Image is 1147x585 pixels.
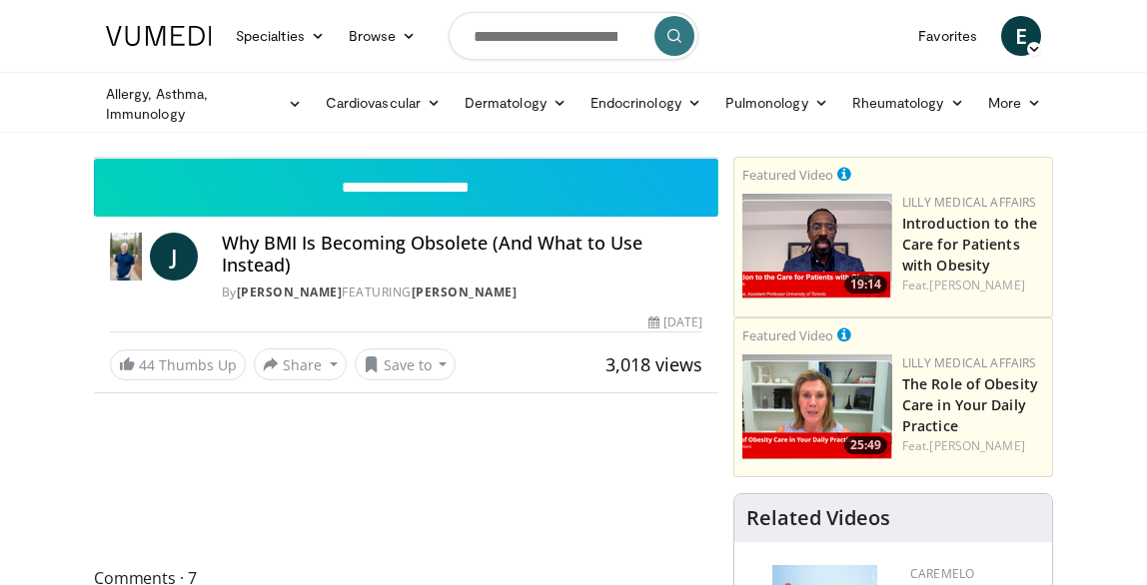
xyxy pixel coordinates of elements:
[902,194,1037,211] a: Lilly Medical Affairs
[110,349,246,380] a: 44 Thumbs Up
[222,284,702,301] div: By FEATURING
[605,352,702,376] span: 3,018 views
[742,166,833,184] small: Featured Video
[337,16,429,56] a: Browse
[1001,16,1041,56] a: E
[746,506,890,530] h4: Related Videos
[902,354,1037,371] a: Lilly Medical Affairs
[106,26,212,46] img: VuMedi Logo
[246,467,566,517] iframe: Advertisement
[742,326,833,344] small: Featured Video
[742,194,892,298] img: acc2e291-ced4-4dd5-b17b-d06994da28f3.png.150x105_q85_crop-smart_upscale.png
[902,437,1044,455] div: Feat.
[254,348,347,380] button: Share
[976,83,1053,123] a: More
[246,405,566,455] iframe: Advertisement
[453,83,578,123] a: Dermatology
[840,83,976,123] a: Rheumatology
[906,16,989,56] a: Favorites
[355,348,457,380] button: Save to
[139,355,155,374] span: 44
[742,194,892,298] a: 19:14
[222,233,702,276] h4: Why BMI Is Becoming Obsolete (And What to Use Instead)
[929,437,1024,454] a: [PERSON_NAME]
[94,84,314,124] a: Allergy, Asthma, Immunology
[742,354,892,459] img: e1208b6b-349f-4914-9dd7-f97803bdbf1d.png.150x105_q85_crop-smart_upscale.png
[902,214,1037,275] a: Introduction to the Care for Patients with Obesity
[844,276,887,293] span: 19:14
[929,277,1024,293] a: [PERSON_NAME]
[412,284,518,300] a: [PERSON_NAME]
[150,233,198,281] a: J
[578,83,713,123] a: Endocrinology
[110,233,142,281] img: Dr. Jordan Rennicke
[902,374,1038,435] a: The Role of Obesity Care in Your Daily Practice
[237,284,343,300] a: [PERSON_NAME]
[742,354,892,459] a: 25:49
[902,277,1044,294] div: Feat.
[648,313,702,331] div: [DATE]
[713,83,840,123] a: Pulmonology
[844,436,887,454] span: 25:49
[449,12,698,60] input: Search topics, interventions
[314,83,453,123] a: Cardiovascular
[224,16,337,56] a: Specialties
